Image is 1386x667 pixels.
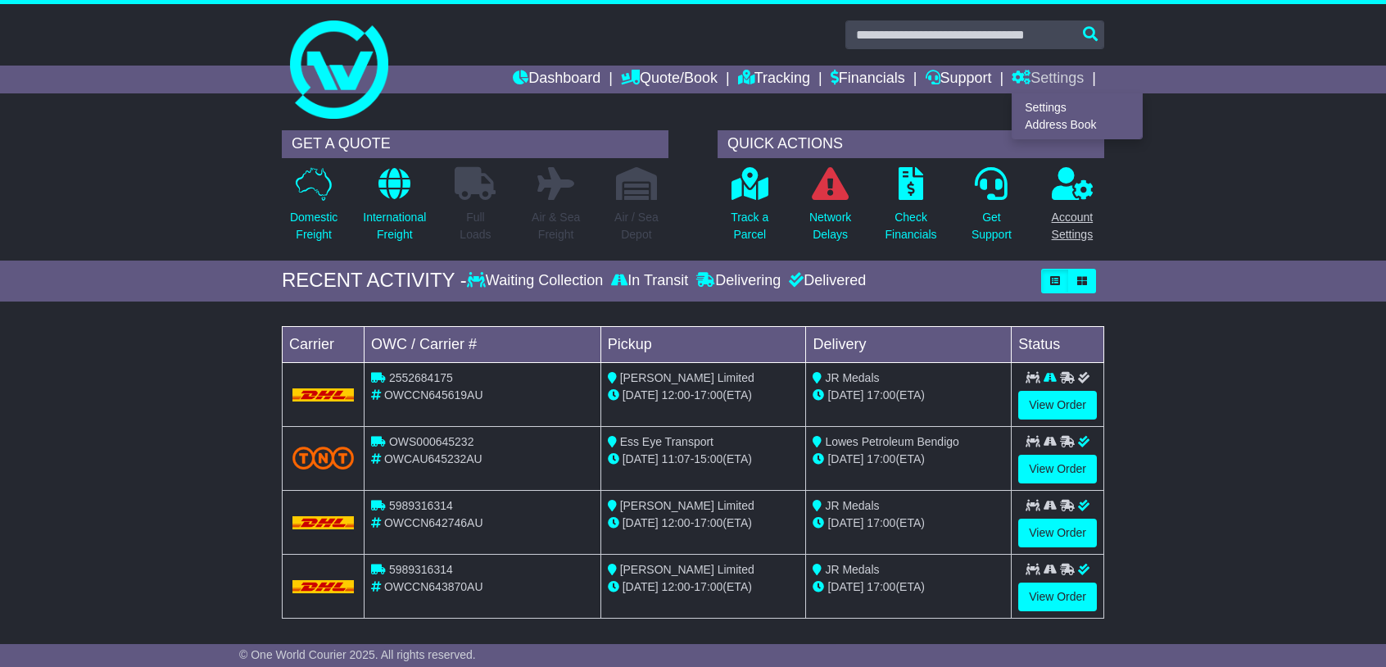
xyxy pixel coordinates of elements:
[362,166,427,252] a: InternationalFreight
[718,130,1104,158] div: QUICK ACTIONS
[825,563,879,576] span: JR Medals
[825,371,879,384] span: JR Medals
[389,371,453,384] span: 2552684175
[620,435,713,448] span: Ess Eye Transport
[971,166,1012,252] a: GetSupport
[731,209,768,243] p: Track a Parcel
[292,388,354,402] img: DHL.png
[662,516,691,529] span: 12:00
[1018,519,1097,547] a: View Order
[623,516,659,529] span: [DATE]
[607,272,692,290] div: In Transit
[867,388,895,402] span: 17:00
[608,579,799,596] div: - (ETA)
[239,648,476,661] span: © One World Courier 2025. All rights reserved.
[827,388,863,402] span: [DATE]
[384,388,483,402] span: OWCCN645619AU
[1012,98,1142,116] a: Settings
[389,563,453,576] span: 5989316314
[363,209,426,243] p: International Freight
[867,580,895,593] span: 17:00
[662,388,691,402] span: 12:00
[808,166,852,252] a: NetworkDelays
[806,326,1012,362] td: Delivery
[694,516,722,529] span: 17:00
[813,387,1004,404] div: (ETA)
[1012,66,1084,93] a: Settings
[809,209,851,243] p: Network Delays
[730,166,769,252] a: Track aParcel
[827,580,863,593] span: [DATE]
[365,326,601,362] td: OWC / Carrier #
[1018,455,1097,483] a: View Order
[467,272,607,290] div: Waiting Collection
[1052,209,1094,243] p: Account Settings
[1012,93,1143,139] div: Quote/Book
[614,209,659,243] p: Air / Sea Depot
[608,515,799,532] div: - (ETA)
[694,388,722,402] span: 17:00
[623,388,659,402] span: [DATE]
[694,452,722,465] span: 15:00
[620,563,754,576] span: [PERSON_NAME] Limited
[608,387,799,404] div: - (ETA)
[283,326,365,362] td: Carrier
[1012,326,1104,362] td: Status
[292,447,354,469] img: TNT_Domestic.png
[662,580,691,593] span: 12:00
[694,580,722,593] span: 17:00
[813,579,1004,596] div: (ETA)
[623,580,659,593] span: [DATE]
[623,452,659,465] span: [DATE]
[1018,391,1097,420] a: View Order
[972,209,1012,243] p: Get Support
[384,452,482,465] span: OWCAU645232AU
[620,499,754,512] span: [PERSON_NAME] Limited
[384,580,483,593] span: OWCCN643870AU
[600,326,806,362] td: Pickup
[1012,116,1142,134] a: Address Book
[532,209,580,243] p: Air & Sea Freight
[1051,166,1094,252] a: AccountSettings
[384,516,483,529] span: OWCCN642746AU
[621,66,718,93] a: Quote/Book
[608,451,799,468] div: - (ETA)
[513,66,600,93] a: Dashboard
[282,269,467,293] div: RECENT ACTIVITY -
[827,516,863,529] span: [DATE]
[825,499,879,512] span: JR Medals
[738,66,810,93] a: Tracking
[813,515,1004,532] div: (ETA)
[926,66,992,93] a: Support
[825,435,958,448] span: Lowes Petroleum Bendigo
[292,516,354,529] img: DHL.png
[662,452,691,465] span: 11:07
[455,209,496,243] p: Full Loads
[813,451,1004,468] div: (ETA)
[692,272,785,290] div: Delivering
[1018,583,1097,611] a: View Order
[290,209,337,243] p: Domestic Freight
[831,66,905,93] a: Financials
[389,499,453,512] span: 5989316314
[827,452,863,465] span: [DATE]
[282,130,668,158] div: GET A QUOTE
[867,516,895,529] span: 17:00
[620,371,754,384] span: [PERSON_NAME] Limited
[885,209,937,243] p: Check Financials
[289,166,338,252] a: DomesticFreight
[785,272,866,290] div: Delivered
[885,166,938,252] a: CheckFinancials
[867,452,895,465] span: 17:00
[389,435,474,448] span: OWS000645232
[292,580,354,593] img: DHL.png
